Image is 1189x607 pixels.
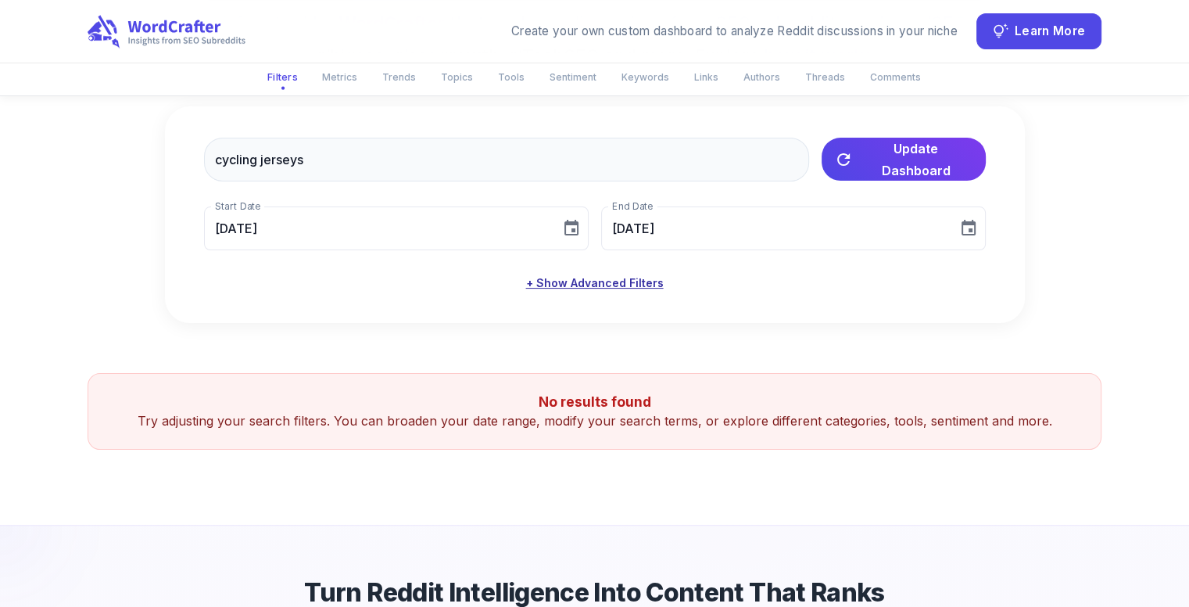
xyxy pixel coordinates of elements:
[373,64,425,90] button: Trends
[861,64,930,90] button: Comments
[540,64,606,90] button: Sentiment
[313,64,367,90] button: Metrics
[1015,21,1085,42] span: Learn More
[520,269,670,298] button: + Show Advanced Filters
[107,393,1082,411] h5: No results found
[953,213,984,244] button: Choose date, selected date is Sep 30, 2025
[612,199,653,213] label: End Date
[976,13,1101,49] button: Learn More
[489,64,534,90] button: Tools
[432,64,482,90] button: Topics
[107,411,1082,430] p: Try adjusting your search filters. You can broaden your date range, modify your search terms, or ...
[257,63,307,91] button: Filters
[796,64,854,90] button: Threads
[204,138,809,181] input: Filter discussions about SEO on Reddit by keyword...
[601,207,947,250] input: MM/DD/YYYY
[556,213,587,244] button: Choose date, selected date is May 1, 2025
[822,138,986,181] button: Update Dashboard
[204,207,550,250] input: MM/DD/YYYY
[511,23,958,41] div: Create your own custom dashboard to analyze Reddit discussions in your niche
[734,64,790,90] button: Authors
[215,199,260,213] label: Start Date
[859,138,973,181] span: Update Dashboard
[685,64,728,90] button: Links
[612,64,679,90] button: Keywords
